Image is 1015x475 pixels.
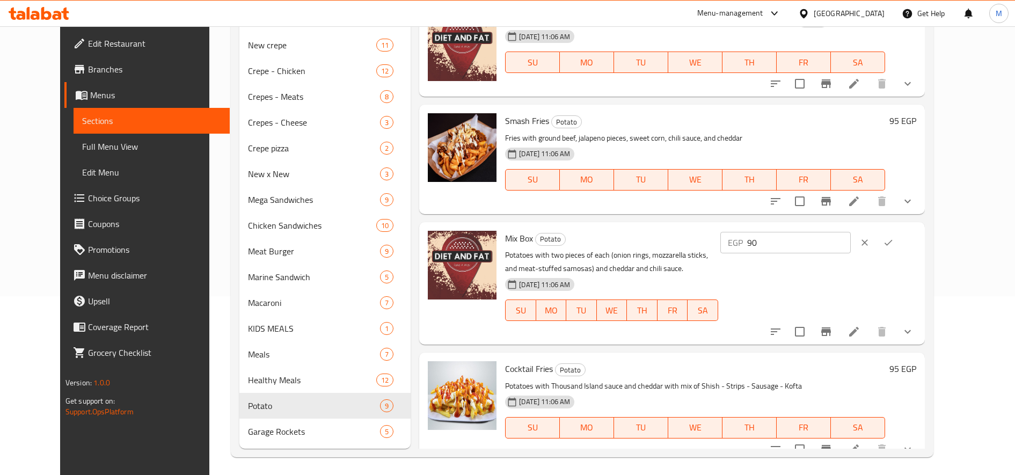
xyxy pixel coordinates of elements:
[64,237,230,262] a: Promotions
[848,443,860,456] a: Edit menu item
[381,401,393,411] span: 9
[376,219,393,232] div: items
[380,348,393,361] div: items
[380,245,393,258] div: items
[727,420,772,435] span: TH
[889,12,916,27] h6: 99 EGP
[814,8,885,19] div: [GEOGRAPHIC_DATA]
[763,71,788,97] button: sort-choices
[673,420,718,435] span: WE
[614,169,668,191] button: TU
[239,84,411,109] div: Crepes - Meats8
[835,420,881,435] span: SA
[380,116,393,129] div: items
[777,417,831,439] button: FR
[996,8,1002,19] span: M
[515,149,574,159] span: [DATE] 11:06 AM
[381,349,393,360] span: 7
[668,417,722,439] button: WE
[510,303,531,318] span: SU
[248,374,376,386] div: Healthy Meals
[64,211,230,237] a: Coupons
[381,298,393,308] span: 7
[381,427,393,437] span: 5
[88,320,221,333] span: Coverage Report
[380,296,393,309] div: items
[380,90,393,103] div: items
[631,303,653,318] span: TH
[64,262,230,288] a: Menu disclaimer
[239,419,411,444] div: Garage Rockets5
[515,397,574,407] span: [DATE] 11:06 AM
[535,233,566,246] div: Potato
[505,299,536,321] button: SU
[82,140,221,153] span: Full Menu View
[831,52,885,73] button: SA
[239,32,411,58] div: New crepe11
[88,192,221,204] span: Choice Groups
[901,325,914,338] svg: Show Choices
[781,55,827,70] span: FR
[376,64,393,77] div: items
[381,118,393,128] span: 3
[88,63,221,76] span: Branches
[376,39,393,52] div: items
[505,379,885,393] p: Potatoes with Thousand Island sauce and cheddar with mix of Shish - Strips - Sausage - Kofta
[74,159,230,185] a: Edit Menu
[697,7,763,20] div: Menu-management
[74,108,230,134] a: Sections
[505,52,560,73] button: SU
[239,161,411,187] div: New x New3
[781,172,827,187] span: FR
[377,375,393,385] span: 12
[777,52,831,73] button: FR
[813,71,839,97] button: Branch-specific-item
[618,172,664,187] span: TU
[380,271,393,283] div: items
[380,322,393,335] div: items
[688,299,718,321] button: SA
[835,55,881,70] span: SA
[515,32,574,42] span: [DATE] 11:06 AM
[239,393,411,419] div: Potato9
[65,405,134,419] a: Support.OpsPlatform
[248,116,380,129] span: Crepes - Cheese
[248,322,380,335] div: KIDS MEALS
[239,264,411,290] div: Marine Sandwich5
[239,187,411,213] div: Mega Sandwiches9
[869,319,895,345] button: delete
[248,425,380,438] span: Garage Rockets
[65,394,115,408] span: Get support on:
[895,436,921,462] button: show more
[248,399,380,412] span: Potato
[692,303,714,318] span: SA
[901,77,914,90] svg: Show Choices
[64,31,230,56] a: Edit Restaurant
[788,190,811,213] span: Select to update
[248,90,380,103] span: Crepes - Meats
[614,417,668,439] button: TU
[618,420,664,435] span: TU
[566,299,597,321] button: TU
[380,167,393,180] div: items
[835,172,881,187] span: SA
[248,271,380,283] div: Marine Sandwich
[380,142,393,155] div: items
[248,142,380,155] span: Crepe pizza
[614,52,668,73] button: TU
[248,245,380,258] div: Meat Burger
[82,114,221,127] span: Sections
[536,299,567,321] button: MO
[428,113,496,182] img: Smash Fries
[248,193,380,206] span: Mega Sandwiches
[248,64,376,77] span: Crepe - Chicken
[722,169,777,191] button: TH
[428,231,496,299] img: Mix Box
[560,52,614,73] button: MO
[505,131,885,145] p: Fries with ground beef, jalapeno pieces, sweet corn, chili sauce, and cheddar
[82,166,221,179] span: Edit Menu
[239,341,411,367] div: Meals7
[88,37,221,50] span: Edit Restaurant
